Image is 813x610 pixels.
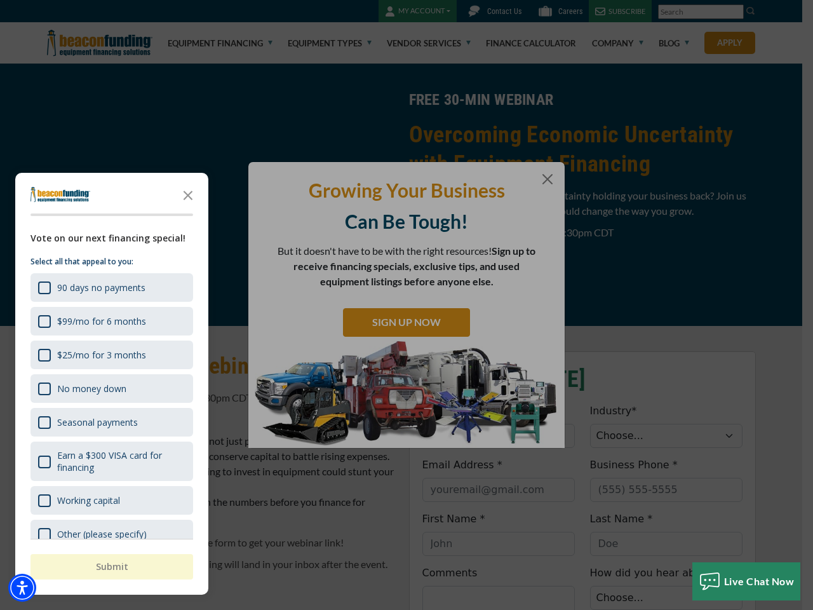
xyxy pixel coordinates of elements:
div: No money down [57,383,126,395]
img: Company logo [30,187,90,202]
div: Survey [15,173,208,595]
div: $25/mo for 3 months [57,349,146,361]
button: Close the survey [175,182,201,207]
div: 90 days no payments [30,273,193,302]
button: Live Chat Now [692,562,801,600]
div: Working capital [30,486,193,515]
p: Select all that appeal to you: [30,255,193,268]
div: Earn a $300 VISA card for financing [57,449,185,473]
button: Submit [30,554,193,579]
div: Other (please specify) [57,528,147,540]
div: Seasonal payments [30,408,193,437]
div: 90 days no payments [57,281,145,294]
div: $99/mo for 6 months [30,307,193,335]
div: Other (please specify) [30,520,193,548]
div: Vote on our next financing special! [30,231,193,245]
div: $25/mo for 3 months [30,341,193,369]
div: Seasonal payments [57,416,138,428]
div: Accessibility Menu [8,574,36,602]
div: $99/mo for 6 months [57,315,146,327]
div: No money down [30,374,193,403]
div: Working capital [57,494,120,506]
span: Live Chat Now [724,575,795,587]
div: Earn a $300 VISA card for financing [30,442,193,481]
